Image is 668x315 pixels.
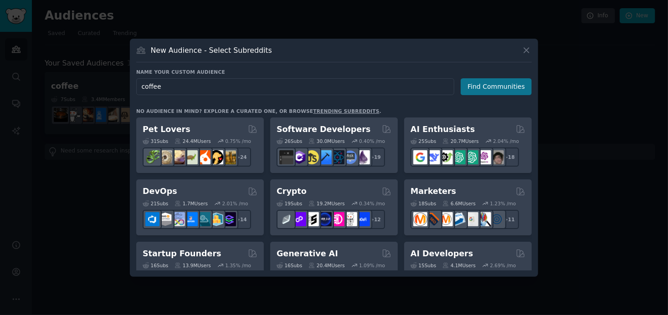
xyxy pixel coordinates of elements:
[359,262,385,269] div: 1.09 % /mo
[209,150,223,164] img: PetAdvice
[143,138,168,144] div: 31 Sub s
[175,262,211,269] div: 13.9M Users
[145,212,159,226] img: azuredevops
[305,150,319,164] img: learnjavascript
[143,186,177,197] h2: DevOps
[490,200,516,207] div: 1.23 % /mo
[411,200,436,207] div: 18 Sub s
[464,150,478,164] img: chatgpt_prompts_
[330,212,344,226] img: defiblockchain
[411,138,436,144] div: 25 Sub s
[143,200,168,207] div: 21 Sub s
[411,186,456,197] h2: Marketers
[308,200,344,207] div: 19.2M Users
[343,212,357,226] img: CryptoNews
[158,150,172,164] img: ballpython
[225,262,251,269] div: 1.35 % /mo
[305,212,319,226] img: ethstaker
[343,150,357,164] img: AskComputerScience
[461,78,532,95] button: Find Communities
[232,147,251,167] div: + 24
[279,212,293,226] img: ethfinance
[222,212,236,226] img: PlatformEngineers
[158,212,172,226] img: AWS_Certified_Experts
[184,212,198,226] img: DevOpsLinks
[175,138,211,144] div: 24.4M Users
[318,212,332,226] img: web3
[292,150,306,164] img: csharp
[426,150,440,164] img: DeepSeek
[493,138,519,144] div: 2.04 % /mo
[356,150,370,164] img: elixir
[184,150,198,164] img: turtle
[136,69,532,75] h3: Name your custom audience
[366,147,385,167] div: + 19
[500,210,519,229] div: + 11
[313,108,379,114] a: trending subreddits
[232,210,251,229] div: + 14
[411,248,473,259] h2: AI Developers
[143,124,190,135] h2: Pet Lovers
[277,200,302,207] div: 19 Sub s
[143,248,221,259] h2: Startup Founders
[330,150,344,164] img: reactnative
[490,212,504,226] img: OnlineMarketing
[490,150,504,164] img: ArtificalIntelligence
[209,212,223,226] img: aws_cdk
[277,262,302,269] div: 16 Sub s
[452,212,466,226] img: Emailmarketing
[196,150,211,164] img: cockatiel
[356,212,370,226] img: defi_
[500,147,519,167] div: + 18
[277,138,302,144] div: 26 Sub s
[490,262,516,269] div: 2.69 % /mo
[411,262,436,269] div: 15 Sub s
[477,212,491,226] img: MarketingResearch
[277,248,338,259] h2: Generative AI
[442,262,476,269] div: 4.1M Users
[279,150,293,164] img: software
[277,124,370,135] h2: Software Developers
[413,212,427,226] img: content_marketing
[171,150,185,164] img: leopardgeckos
[411,124,475,135] h2: AI Enthusiasts
[292,212,306,226] img: 0xPolygon
[222,200,248,207] div: 2.01 % /mo
[225,138,251,144] div: 0.75 % /mo
[464,212,478,226] img: googleads
[136,108,381,114] div: No audience in mind? Explore a curated one, or browse .
[426,212,440,226] img: bigseo
[439,150,453,164] img: AItoolsCatalog
[136,78,454,95] input: Pick a short name, like "Digital Marketers" or "Movie-Goers"
[452,150,466,164] img: chatgpt_promptDesign
[439,212,453,226] img: AskMarketing
[196,212,211,226] img: platformengineering
[366,210,385,229] div: + 12
[477,150,491,164] img: OpenAIDev
[277,186,307,197] h2: Crypto
[151,46,272,55] h3: New Audience - Select Subreddits
[175,200,208,207] div: 1.7M Users
[308,262,344,269] div: 20.4M Users
[442,138,478,144] div: 20.7M Users
[318,150,332,164] img: iOSProgramming
[359,138,385,144] div: 0.40 % /mo
[145,150,159,164] img: herpetology
[222,150,236,164] img: dogbreed
[143,262,168,269] div: 16 Sub s
[308,138,344,144] div: 30.0M Users
[413,150,427,164] img: GoogleGeminiAI
[171,212,185,226] img: Docker_DevOps
[442,200,476,207] div: 6.6M Users
[359,200,385,207] div: 0.34 % /mo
